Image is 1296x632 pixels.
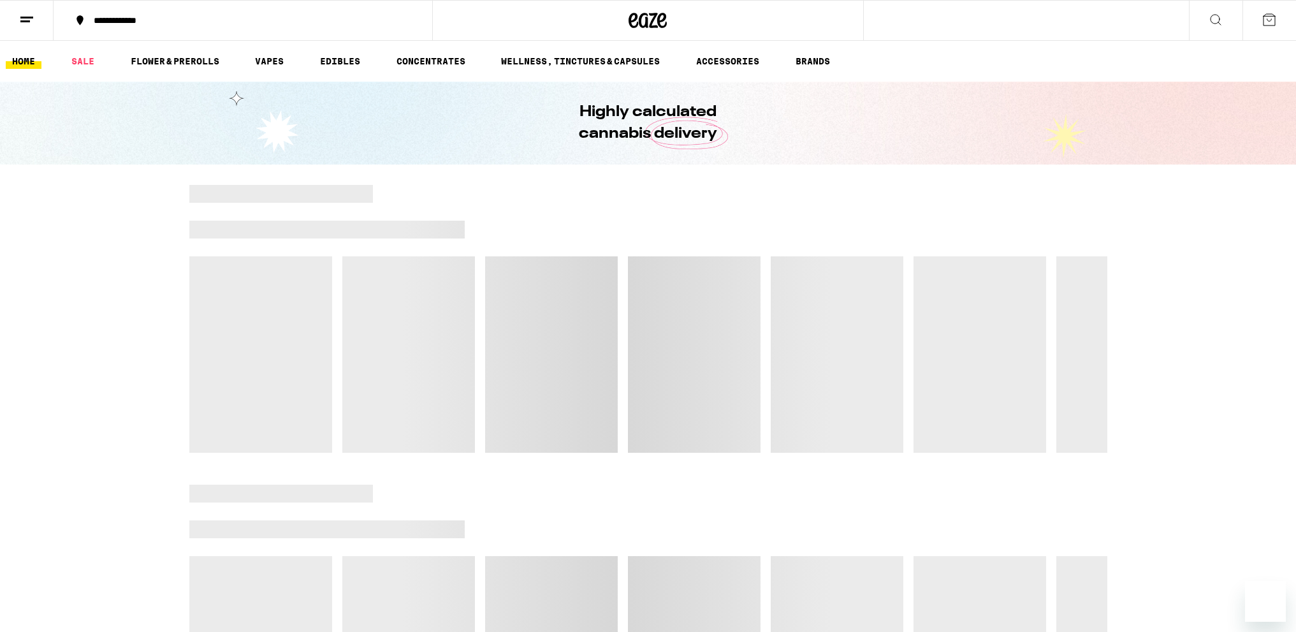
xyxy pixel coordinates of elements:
[124,54,226,69] a: FLOWER & PREROLLS
[690,54,766,69] a: ACCESSORIES
[6,54,41,69] a: HOME
[65,54,101,69] a: SALE
[314,54,367,69] a: EDIBLES
[495,54,666,69] a: WELLNESS, TINCTURES & CAPSULES
[249,54,290,69] a: VAPES
[390,54,472,69] a: CONCENTRATES
[1245,581,1286,622] iframe: Button to launch messaging window
[789,54,836,69] a: BRANDS
[543,101,754,145] h1: Highly calculated cannabis delivery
